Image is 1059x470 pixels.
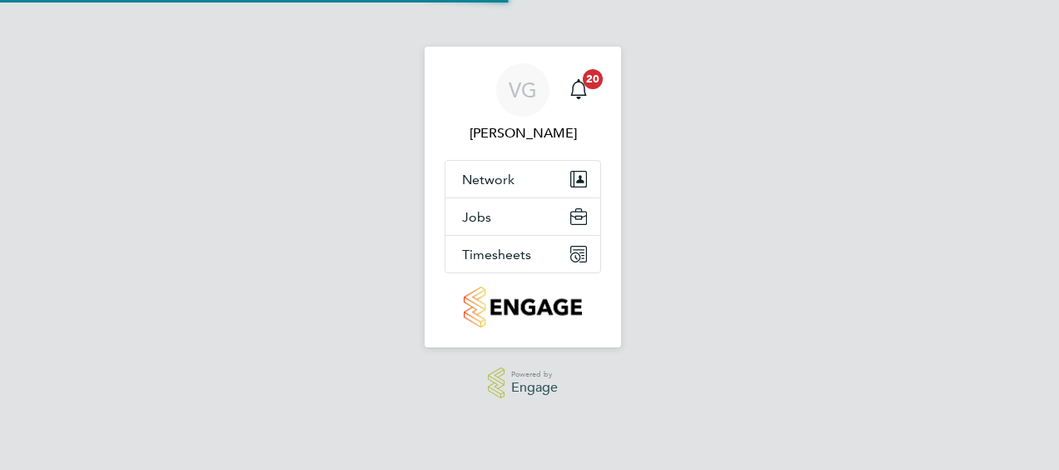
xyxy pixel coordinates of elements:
a: VG[PERSON_NAME] [445,63,601,143]
span: 20 [583,69,603,89]
button: Jobs [445,198,600,235]
a: 20 [562,63,595,117]
span: Powered by [511,367,558,382]
a: Go to home page [445,287,601,327]
span: Engage [511,381,558,395]
span: Timesheets [462,247,531,262]
span: Victor Gheti [445,123,601,143]
button: Network [445,161,600,197]
a: Powered byEngage [488,367,559,399]
img: countryside-properties-logo-retina.png [464,287,581,327]
button: Timesheets [445,236,600,272]
span: Jobs [462,209,491,225]
span: Network [462,172,515,187]
span: VG [509,79,537,101]
nav: Main navigation [425,47,621,347]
